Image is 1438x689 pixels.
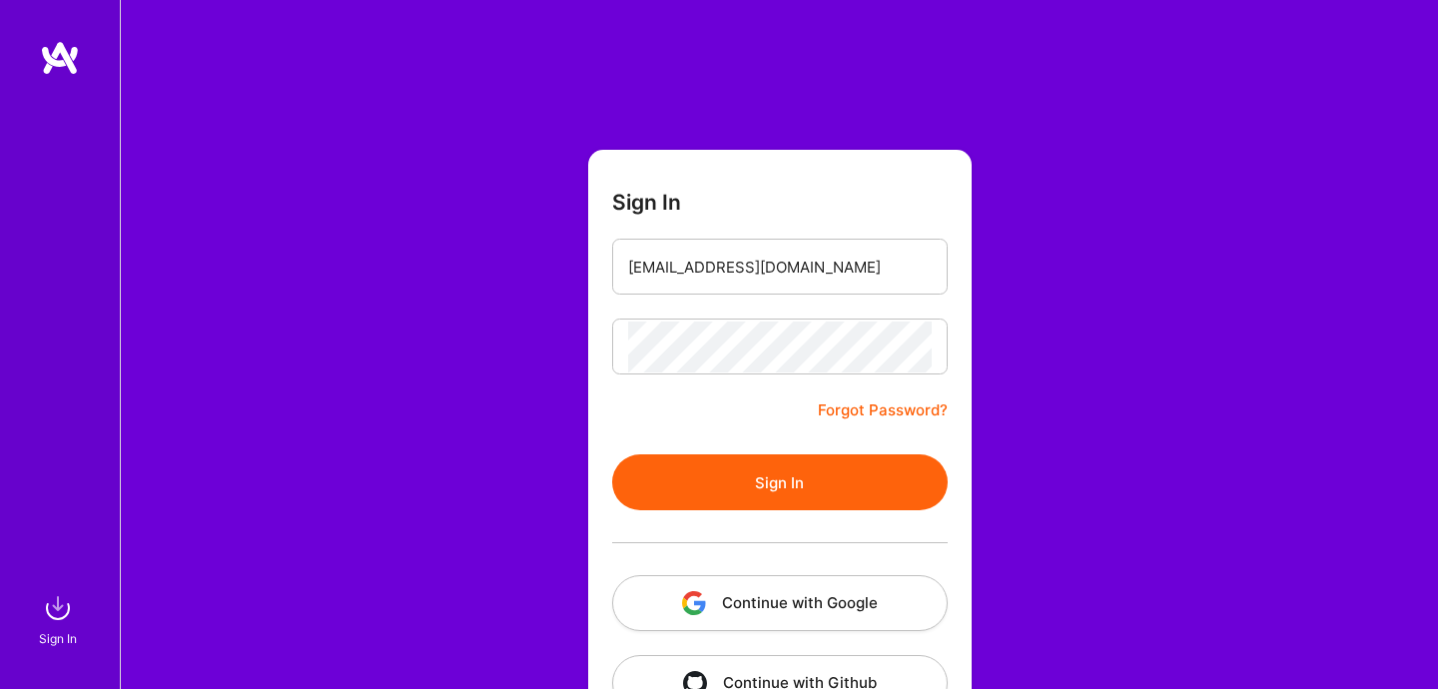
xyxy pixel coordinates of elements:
[38,588,78,628] img: sign in
[612,190,681,215] h3: Sign In
[42,588,78,649] a: sign inSign In
[628,242,932,293] input: Email...
[818,398,948,422] a: Forgot Password?
[39,628,77,649] div: Sign In
[612,454,948,510] button: Sign In
[612,575,948,631] button: Continue with Google
[40,40,80,76] img: logo
[682,591,706,615] img: icon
